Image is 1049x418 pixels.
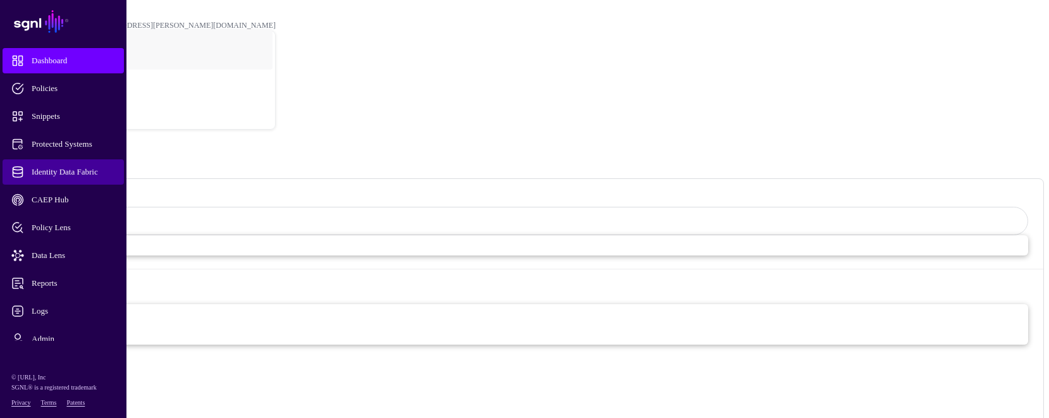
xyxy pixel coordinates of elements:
strong: Events [21,277,1028,293]
a: Admin [3,326,124,352]
h2: Dashboard [5,149,1044,166]
div: 0 [21,345,1028,374]
a: Logs [3,298,124,324]
a: Protected Systems [3,132,124,157]
a: Snippets [3,104,124,129]
span: Admin [11,333,135,345]
span: Policies [11,82,135,95]
a: Policy Lens [3,215,124,240]
a: Data Lens [3,243,124,268]
a: POC [26,66,275,106]
span: Dashboard [11,54,135,67]
a: SGNL [8,8,119,35]
a: Reports [3,271,124,296]
span: Reports [11,277,135,290]
a: Patents [66,399,85,406]
span: Data Lens [11,249,135,262]
a: Terms [41,399,57,406]
span: Identity Data Fabric [11,166,135,178]
p: SGNL® is a registered trademark [11,383,115,393]
a: Policies [3,76,124,101]
a: Dashboard [3,48,124,73]
span: Snippets [11,110,135,123]
span: Policy Lens [11,221,135,234]
a: Identity Data Fabric [3,159,124,185]
div: [PERSON_NAME][EMAIL_ADDRESS][PERSON_NAME][DOMAIN_NAME] [25,21,276,30]
span: Protected Systems [11,138,135,151]
h3: Policies & Rules [21,192,1028,207]
span: Logs [11,305,135,317]
p: © [URL], Inc [11,372,115,383]
div: Log out [26,110,275,120]
span: CAEP Hub [11,194,135,206]
a: Privacy [11,399,31,406]
a: CAEP Hub [3,187,124,212]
